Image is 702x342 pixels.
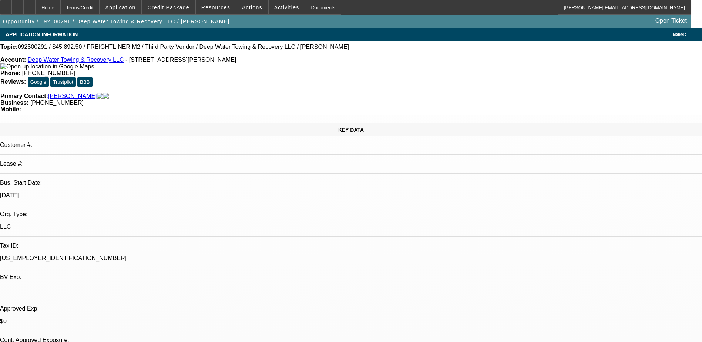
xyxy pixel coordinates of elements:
strong: Reviews: [0,78,26,85]
a: Open Ticket [652,14,690,27]
button: Actions [236,0,268,14]
strong: Mobile: [0,106,21,113]
span: APPLICATION INFORMATION [6,31,78,37]
span: [PHONE_NUMBER] [22,70,75,76]
span: Actions [242,4,262,10]
button: Google [28,77,49,87]
img: linkedin-icon.png [103,93,109,100]
a: Deep Water Towing & Recovery LLC [28,57,124,63]
button: Trustpilot [50,77,75,87]
span: KEY DATA [338,127,364,133]
span: [PHONE_NUMBER] [30,100,84,106]
a: [PERSON_NAME] [48,93,97,100]
strong: Account: [0,57,26,63]
button: Activities [269,0,305,14]
button: Resources [196,0,236,14]
strong: Business: [0,100,28,106]
img: facebook-icon.png [97,93,103,100]
span: Resources [201,4,230,10]
strong: Topic: [0,44,18,50]
a: View Google Maps [0,63,94,70]
span: Opportunity / 092500291 / Deep Water Towing & Recovery LLC / [PERSON_NAME] [3,19,229,24]
span: - [STREET_ADDRESS][PERSON_NAME] [125,57,236,63]
span: Activities [274,4,299,10]
strong: Primary Contact: [0,93,48,100]
span: 092500291 / $45,892.50 / FREIGHTLINER M2 / Third Party Vendor / Deep Water Towing & Recovery LLC ... [18,44,349,50]
img: Open up location in Google Maps [0,63,94,70]
button: BBB [77,77,93,87]
span: Application [105,4,135,10]
span: Credit Package [148,4,189,10]
strong: Phone: [0,70,20,76]
button: Credit Package [142,0,195,14]
button: Application [100,0,141,14]
span: Manage [673,32,686,36]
